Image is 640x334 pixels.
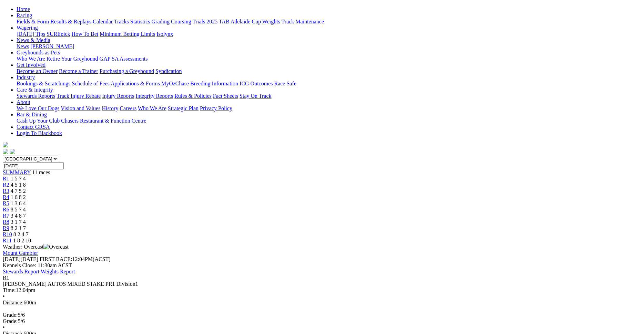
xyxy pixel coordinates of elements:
a: Fact Sheets [213,93,238,99]
div: Kennels Close: 11:30am ACST [3,262,637,269]
img: facebook.svg [3,149,8,154]
a: Rules & Policies [174,93,212,99]
a: Results & Replays [50,19,91,24]
a: Industry [17,74,35,80]
span: 8 2 4 7 [13,231,29,237]
a: Coursing [171,19,191,24]
a: SUMMARY [3,169,31,175]
a: Statistics [130,19,150,24]
a: Greyhounds as Pets [17,50,60,55]
a: MyOzChase [161,81,189,86]
a: Purchasing a Greyhound [100,68,154,74]
img: logo-grsa-white.png [3,142,8,147]
a: Grading [152,19,170,24]
a: Who We Are [17,56,45,62]
a: Syndication [155,68,182,74]
a: Track Injury Rebate [57,93,101,99]
a: Login To Blackbook [17,130,62,136]
div: [PERSON_NAME] AUTOS MIXED STAKE PR1 Division1 [3,281,637,287]
a: Care & Integrity [17,87,53,93]
span: 11 races [32,169,50,175]
span: Weather: Overcast [3,244,69,250]
a: Weights [262,19,280,24]
a: SUREpick [47,31,70,37]
a: Stewards Report [3,269,39,274]
a: Mount Gambier [3,250,38,256]
a: How To Bet [72,31,99,37]
div: Wagering [17,31,637,37]
a: Who We Are [138,105,166,111]
a: ICG Outcomes [240,81,273,86]
a: R1 [3,176,9,181]
span: 1 8 2 10 [13,238,31,243]
a: 2025 TAB Adelaide Cup [206,19,261,24]
div: Get Involved [17,68,637,74]
a: Racing [17,12,32,18]
div: Care & Integrity [17,93,637,99]
span: [DATE] [3,256,21,262]
span: R3 [3,188,9,194]
div: Industry [17,81,637,87]
a: News [17,43,29,49]
a: Weights Report [41,269,75,274]
span: Distance: [3,300,23,305]
a: Applications & Forms [111,81,160,86]
span: 3 4 8 7 [11,213,26,219]
a: R6 [3,207,9,212]
a: Trials [192,19,205,24]
a: About [17,99,30,105]
a: Privacy Policy [200,105,232,111]
a: R8 [3,219,9,225]
span: 1 6 8 2 [11,194,26,200]
a: [DATE] Tips [17,31,45,37]
div: News & Media [17,43,637,50]
div: Bar & Dining [17,118,637,124]
a: Fields & Form [17,19,49,24]
a: Breeding Information [190,81,238,86]
span: 1 3 6 4 [11,200,26,206]
a: Contact GRSA [17,124,50,130]
span: Time: [3,287,16,293]
a: Bar & Dining [17,112,47,117]
div: 5/6 [3,312,637,318]
img: twitter.svg [10,149,15,154]
span: Grade: [3,312,18,318]
input: Select date [3,162,64,169]
span: 8 5 7 4 [11,207,26,212]
a: Minimum Betting Limits [100,31,155,37]
div: Racing [17,19,637,25]
a: Cash Up Your Club [17,118,60,124]
a: Integrity Reports [135,93,173,99]
a: R9 [3,225,9,231]
div: 5/6 [3,318,637,324]
a: Isolynx [156,31,173,37]
a: Injury Reports [102,93,134,99]
a: R4 [3,194,9,200]
div: About [17,105,637,112]
span: FIRST RACE: [40,256,72,262]
span: 4 5 1 8 [11,182,26,188]
a: Tracks [114,19,129,24]
span: 1 5 7 4 [11,176,26,181]
span: 12:04PM(ACST) [40,256,111,262]
a: Bookings & Scratchings [17,81,70,86]
a: Vision and Values [61,105,100,111]
a: We Love Our Dogs [17,105,59,111]
a: R2 [3,182,9,188]
span: Grade: [3,318,18,324]
span: 8 2 1 7 [11,225,26,231]
a: R11 [3,238,12,243]
span: • [3,293,5,299]
span: • [3,324,5,330]
a: Race Safe [274,81,296,86]
a: R5 [3,200,9,206]
a: Calendar [93,19,113,24]
a: Track Maintenance [282,19,324,24]
a: History [102,105,118,111]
